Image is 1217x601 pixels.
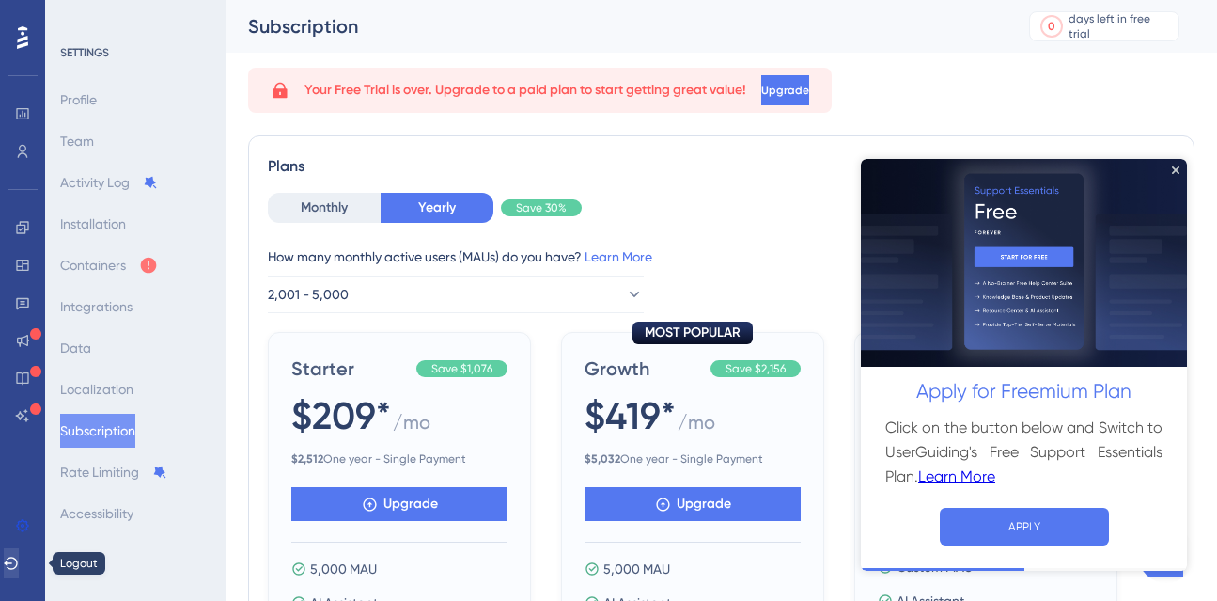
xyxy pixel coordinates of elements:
[603,558,670,580] span: 5,000 MAU
[60,455,167,489] button: Rate Limiting
[268,283,349,306] span: 2,001 - 5,000
[60,207,126,241] button: Installation
[1048,19,1055,34] div: 0
[79,349,248,387] button: APPLY
[291,451,507,467] span: One year - Single Payment
[291,452,323,466] b: $ 2,512
[632,322,753,344] div: MOST POPULAR
[761,83,809,98] span: Upgrade
[585,249,652,264] a: Learn More
[268,245,1175,268] div: How many monthly active users (MAUs) do you have?
[393,409,430,444] span: / mo
[311,8,319,15] div: Close Preview
[516,200,567,215] span: Save 30%
[291,356,409,382] span: Starter
[60,414,135,448] button: Subscription
[60,83,97,117] button: Profile
[60,124,94,158] button: Team
[57,306,134,330] a: Learn More
[678,409,715,444] span: / mo
[381,193,493,223] button: Yearly
[304,79,746,102] span: Your Free Trial is over. Upgrade to a paid plan to start getting great value!
[268,276,644,313] button: 2,001 - 5,000
[677,493,731,515] span: Upgrade
[268,155,1175,178] div: Plans
[60,166,158,199] button: Activity Log
[60,45,212,60] div: SETTINGS
[585,451,801,467] span: One year - Single Payment
[761,75,809,105] button: Upgrade
[431,361,492,376] span: Save $1,076
[60,497,133,530] button: Accessibility
[15,217,311,249] h2: Apply for Freemium Plan
[383,493,438,515] span: Upgrade
[248,13,982,40] div: Subscription
[268,193,381,223] button: Monthly
[585,389,676,442] span: $419*
[585,356,703,382] span: Growth
[726,361,786,376] span: Save $2,156
[585,487,801,521] button: Upgrade
[24,257,302,330] h3: Click on the button below and Switch to UserGuiding's Free Support Essentials Plan.
[60,290,133,324] button: Integrations
[291,487,507,521] button: Upgrade
[1069,11,1173,41] div: days left in free trial
[60,331,91,365] button: Data
[60,372,133,406] button: Localization
[291,389,391,442] span: $209*
[310,558,377,580] span: 5,000 MAU
[585,452,620,466] b: $ 5,032
[60,248,158,282] button: Containers
[6,11,39,45] img: launcher-image-alternative-text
